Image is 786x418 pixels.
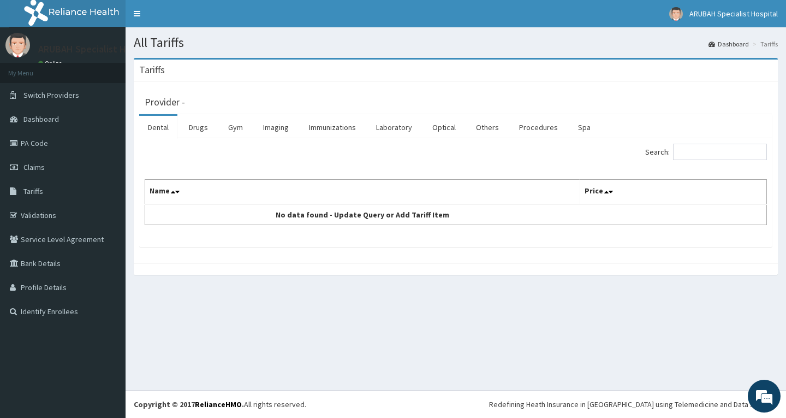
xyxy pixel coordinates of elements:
label: Search: [645,144,767,160]
a: Immunizations [300,116,365,139]
a: Others [467,116,508,139]
a: Dental [139,116,177,139]
span: ARUBAH Specialist Hospital [689,9,778,19]
a: Gym [219,116,252,139]
td: No data found - Update Query or Add Tariff Item [145,204,580,225]
a: Drugs [180,116,217,139]
a: Optical [424,116,465,139]
a: Spa [569,116,599,139]
th: Name [145,180,580,205]
th: Price [580,180,767,205]
span: Claims [23,162,45,172]
img: User Image [669,7,683,21]
li: Tariffs [750,39,778,49]
footer: All rights reserved. [126,390,786,418]
a: Imaging [254,116,297,139]
img: User Image [5,33,30,57]
strong: Copyright © 2017 . [134,399,244,409]
div: Redefining Heath Insurance in [GEOGRAPHIC_DATA] using Telemedicine and Data Science! [489,399,778,410]
a: Procedures [510,116,567,139]
h3: Provider - [145,97,185,107]
p: ARUBAH Specialist Hospital [38,44,156,54]
a: Laboratory [367,116,421,139]
a: RelianceHMO [195,399,242,409]
h1: All Tariffs [134,36,778,50]
span: Switch Providers [23,90,79,100]
a: Dashboard [708,39,749,49]
a: Online [38,60,64,67]
h3: Tariffs [139,65,165,75]
input: Search: [673,144,767,160]
span: Tariffs [23,186,43,196]
span: Dashboard [23,114,59,124]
